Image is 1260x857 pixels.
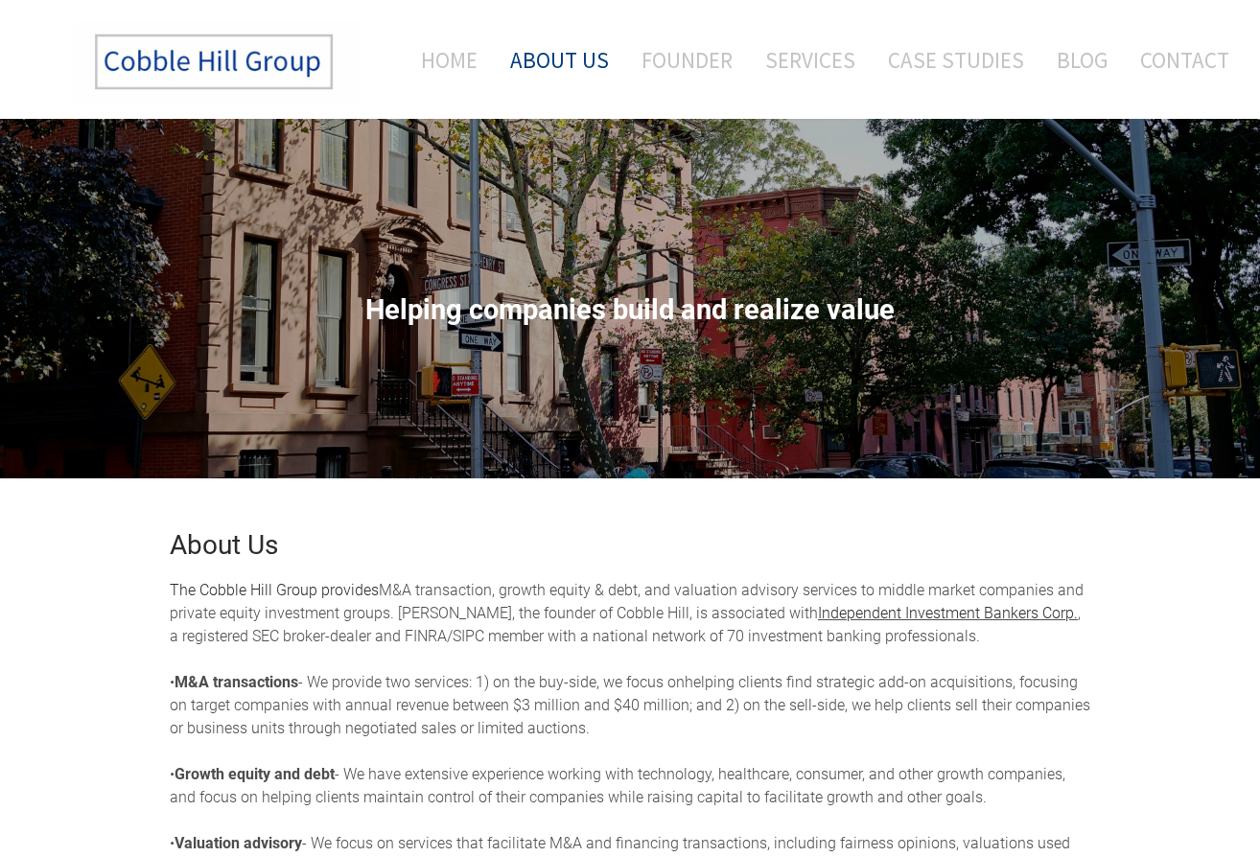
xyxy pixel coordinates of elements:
[874,20,1038,100] a: Case Studies
[170,673,1090,737] span: helping clients find strategic add-on acquisitions, focusing on target companies with annual reve...
[627,20,747,100] a: Founder
[496,20,623,100] a: About Us
[170,581,379,599] font: The Cobble Hill Group provides
[170,532,1090,559] h2: About Us
[818,604,1078,622] a: Independent Investment Bankers Corp.
[73,20,361,104] img: The Cobble Hill Group LLC
[751,20,870,100] a: Services
[175,834,302,852] strong: Valuation advisory
[1042,20,1122,100] a: Blog
[1126,20,1229,100] a: Contact
[392,20,492,100] a: Home
[365,293,895,326] span: Helping companies build and realize value
[175,765,335,783] strong: Growth equity and debt
[175,673,298,691] strong: M&A transactions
